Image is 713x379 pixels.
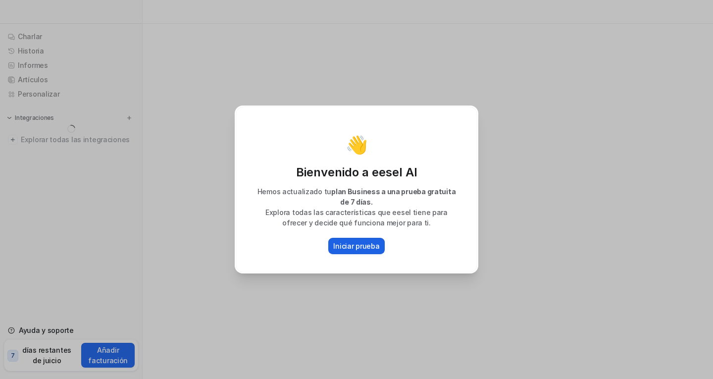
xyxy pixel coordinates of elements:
button: Iniciar prueba [328,238,384,254]
font: plan Business a una prueba gratuita de 7 días. [331,187,456,206]
font: Iniciar prueba [333,242,379,250]
font: Bienvenido a eesel AI [296,165,417,179]
font: 👋 [346,134,368,156]
font: Explora todas las características que eesel tiene para ofrecer y decide qué funciona mejor para ti. [265,208,448,227]
font: Hemos actualizado tu [257,187,331,196]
